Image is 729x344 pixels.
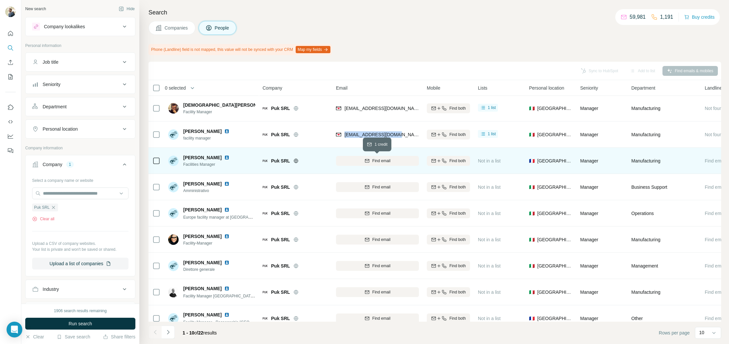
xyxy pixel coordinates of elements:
button: Find both [427,182,470,192]
span: 0 selected [165,85,186,91]
button: Use Surfe API [5,116,16,128]
span: Europe facility manager at [GEOGRAPHIC_DATA] [183,214,271,220]
span: Manufacturing [631,236,660,243]
img: Logo of Puk SRL [263,263,268,269]
span: Run search [69,320,92,327]
button: Find both [427,103,470,113]
span: Not in a list [478,263,501,269]
div: New search [25,6,46,12]
button: Find email [336,208,419,218]
img: Avatar [168,287,179,297]
button: Upload a list of companies [32,258,128,269]
span: [GEOGRAPHIC_DATA] [537,131,572,138]
span: Company [263,85,282,91]
span: Not in a list [478,316,501,321]
span: Find both [449,105,466,111]
span: Facility Manager [183,109,255,115]
img: LinkedIn logo [224,312,229,317]
span: 🇮🇹 [529,236,535,243]
span: Find both [449,132,466,138]
button: Find both [427,156,470,166]
button: Run search [25,318,135,330]
span: [DEMOGRAPHIC_DATA][PERSON_NAME] [183,102,274,108]
div: Company lookalikes [44,23,85,30]
span: Manager [580,211,598,216]
span: Manager [580,184,598,190]
span: Puk SRL [34,204,49,210]
span: Manager [580,316,598,321]
span: Manager [580,237,598,242]
span: Find email [372,315,390,321]
img: Avatar [168,208,179,219]
span: Find both [449,315,466,321]
span: Manager [580,158,598,163]
span: 🇮🇹 [529,210,535,217]
span: Manufacturing [631,131,660,138]
button: Find email [336,156,419,166]
img: Avatar [168,234,179,245]
p: 59,981 [630,13,646,21]
span: Direttore generale [183,267,237,272]
button: Industry [26,281,135,297]
button: Search [5,42,16,54]
span: Manager [580,290,598,295]
span: Puk SRL [271,236,290,243]
button: Company lookalikes [26,19,135,34]
button: Clear all [32,216,54,222]
span: 1 list [488,131,496,137]
img: provider findymail logo [336,105,341,112]
span: Facilities Manager [183,161,237,167]
img: Avatar [168,313,179,324]
img: LinkedIn logo [224,129,229,134]
h4: Search [148,8,721,17]
span: Business Support [631,184,667,190]
span: [GEOGRAPHIC_DATA] [537,210,572,217]
span: Seniority [580,85,598,91]
span: Manager [580,132,598,137]
button: Buy credits [684,12,715,22]
span: Landline [705,85,722,91]
p: Your list is private and won't be saved or shared. [32,247,128,252]
div: Job title [43,59,58,65]
span: of [194,330,198,335]
div: Industry [43,286,59,292]
span: 🇫🇷 [529,158,535,164]
span: Find both [449,289,466,295]
span: Puk SRL [271,105,290,112]
span: [GEOGRAPHIC_DATA] [537,263,572,269]
button: Find both [427,261,470,271]
button: Find both [427,287,470,297]
span: [GEOGRAPHIC_DATA] [537,315,572,322]
span: 🇫🇷 [529,315,535,322]
span: [GEOGRAPHIC_DATA] [537,236,572,243]
img: LinkedIn logo [224,286,229,291]
button: Department [26,99,135,115]
p: Upload a CSV of company websites. [32,241,128,247]
span: Find email [372,289,390,295]
span: People [215,25,230,31]
button: Find both [427,313,470,323]
button: Clear [25,333,44,340]
span: Manager [580,263,598,269]
span: Amministrativo [183,188,237,194]
div: Department [43,103,67,110]
img: Logo of Puk SRL [263,237,268,242]
div: Company [43,161,62,168]
button: Dashboard [5,130,16,142]
span: results [183,330,217,335]
span: [GEOGRAPHIC_DATA] [537,184,572,190]
button: Find both [427,130,470,140]
div: 1906 search results remaining [54,308,107,314]
button: Find email [336,182,419,192]
span: [PERSON_NAME] [183,181,222,187]
img: Logo of Puk SRL [263,106,268,111]
img: Avatar [168,182,179,192]
button: Seniority [26,76,135,92]
span: [PERSON_NAME] [183,259,222,266]
span: Not in a list [478,211,501,216]
p: 10 [699,329,704,336]
img: LinkedIn logo [224,260,229,265]
span: 🇮🇹 [529,289,535,295]
p: 1,191 [660,13,673,21]
span: [EMAIL_ADDRESS][DOMAIN_NAME] [345,106,422,111]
